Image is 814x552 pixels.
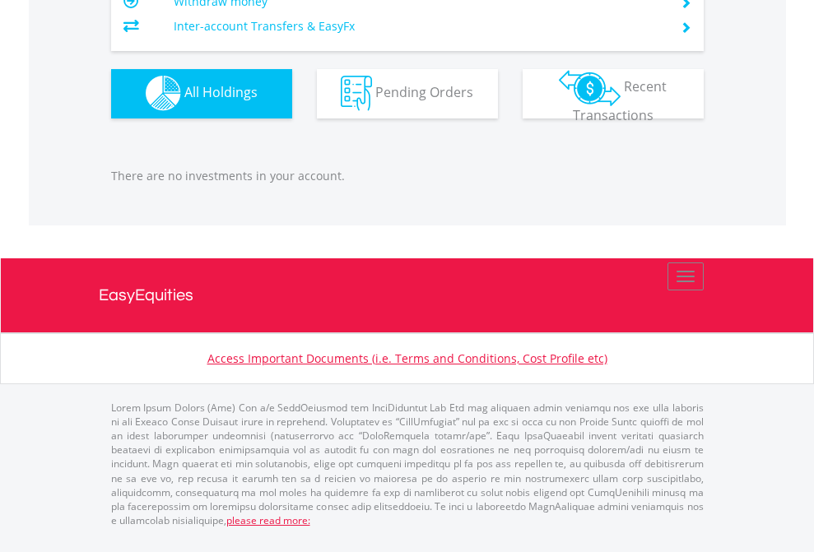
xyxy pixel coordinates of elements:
[207,350,607,366] a: Access Important Documents (i.e. Terms and Conditions, Cost Profile etc)
[523,69,704,118] button: Recent Transactions
[375,83,473,101] span: Pending Orders
[111,168,704,184] p: There are no investments in your account.
[174,14,660,39] td: Inter-account Transfers & EasyFx
[111,69,292,118] button: All Holdings
[226,513,310,527] a: please read more:
[317,69,498,118] button: Pending Orders
[559,70,621,106] img: transactions-zar-wht.png
[99,258,716,332] a: EasyEquities
[573,77,667,124] span: Recent Transactions
[111,401,704,527] p: Lorem Ipsum Dolors (Ame) Con a/e SeddOeiusmod tem InciDiduntut Lab Etd mag aliquaen admin veniamq...
[146,76,181,111] img: holdings-wht.png
[184,83,258,101] span: All Holdings
[341,76,372,111] img: pending_instructions-wht.png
